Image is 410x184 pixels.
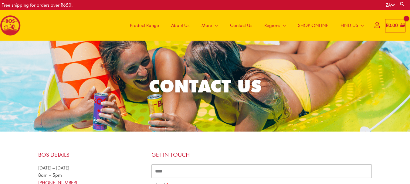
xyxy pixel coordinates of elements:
[224,10,258,41] a: Contact Us
[298,16,328,35] span: SHOP ONLINE
[292,10,334,41] a: SHOP ONLINE
[38,172,62,178] span: 8am – 5pm
[386,2,395,8] a: ZA
[171,16,189,35] span: About Us
[386,23,398,28] bdi: 0.00
[230,16,252,35] span: Contact Us
[385,19,405,32] a: View Shopping Cart, empty
[195,10,224,41] a: More
[38,165,69,171] span: [DATE] – [DATE]
[258,10,292,41] a: Regions
[38,152,145,158] h4: BOS Details
[124,10,165,41] a: Product Range
[399,1,405,7] a: Search button
[264,16,280,35] span: Regions
[341,16,358,35] span: FIND US
[36,75,374,97] h2: CONTACT US
[130,16,159,35] span: Product Range
[119,10,370,41] nav: Site Navigation
[386,23,388,28] span: R
[202,16,212,35] span: More
[165,10,195,41] a: About Us
[151,152,372,158] h4: Get in touch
